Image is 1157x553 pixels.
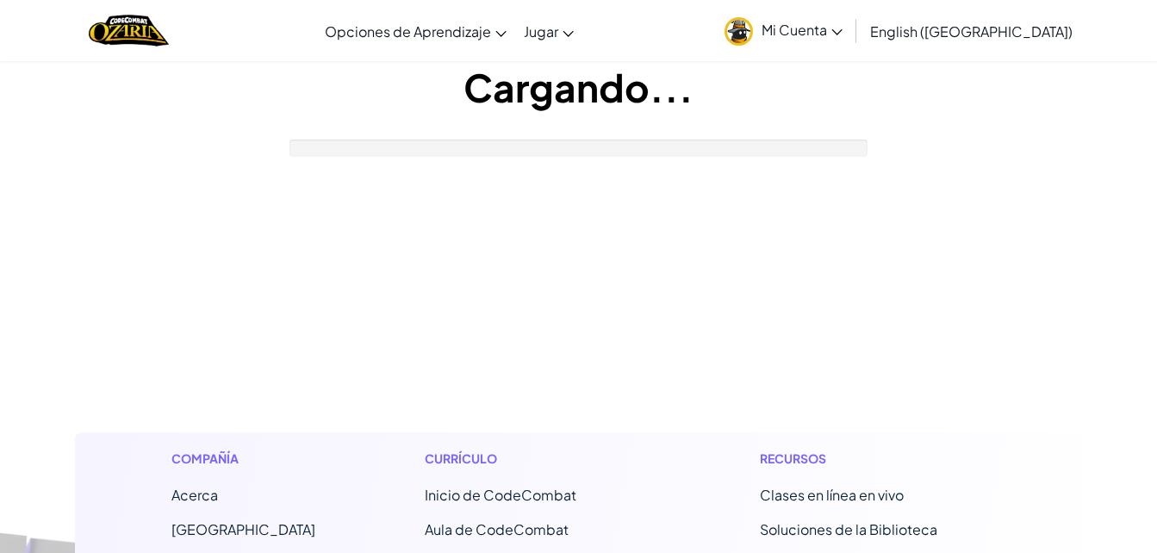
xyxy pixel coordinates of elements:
[325,22,491,40] span: Opciones de Aprendizaje
[760,520,937,538] a: Soluciones de la Biblioteca
[425,520,569,538] a: Aula de CodeCombat
[716,3,851,58] a: Mi Cuenta
[425,450,651,468] h1: Currículo
[171,520,315,538] a: [GEOGRAPHIC_DATA]
[171,450,315,468] h1: Compañía
[89,13,169,48] a: Logotipo de Ozaria by CodeCombat
[515,8,582,54] a: Jugar
[760,450,986,468] h1: Recursos
[870,22,1073,40] span: English ([GEOGRAPHIC_DATA])
[762,21,843,39] span: Mi Cuenta
[171,486,218,504] a: Acerca
[89,13,169,48] img: Hogar
[760,486,904,504] a: Clases en línea en vivo
[725,17,753,46] img: avatar
[524,22,558,40] span: Jugar
[316,8,515,54] a: Opciones de Aprendizaje
[862,8,1081,54] a: English ([GEOGRAPHIC_DATA])
[425,486,576,504] font: Inicio de CodeCombat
